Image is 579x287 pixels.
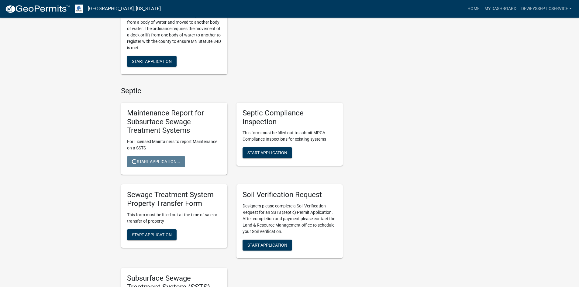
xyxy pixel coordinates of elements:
span: Start Application [247,243,287,248]
h4: Septic [121,87,343,95]
img: Otter Tail County, Minnesota [75,5,83,13]
a: DeweysSepticService [519,3,574,15]
button: Start Application... [127,156,185,167]
h5: Sewage Treatment System Property Transfer Form [127,190,221,208]
a: Home [465,3,482,15]
span: Start Application... [132,159,180,164]
h5: Maintenance Report for Subsurface Sewage Treatment Systems [127,109,221,135]
button: Start Application [243,240,292,251]
h5: Septic Compliance Inspection [243,109,337,126]
a: [GEOGRAPHIC_DATA], [US_STATE] [88,4,161,14]
p: This form must be filled out at the time of sale or transfer of property [127,212,221,224]
p: For Licensed Maintainers to report Maintenance on a SSTS [127,138,221,151]
span: Start Application [132,232,172,237]
p: This form must be filled out to submit MPCA Compliance Inspections for existing systems [243,130,337,142]
a: My Dashboard [482,3,519,15]
button: Start Application [127,56,177,67]
h5: Soil Verification Request [243,190,337,199]
span: Start Application [132,59,172,64]
button: Start Application [127,229,177,240]
span: Start Application [247,150,287,155]
button: Start Application [243,147,292,158]
p: Designers please complete a Soil Verification Request for an SSTS (septic) Permit Application. Af... [243,203,337,235]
